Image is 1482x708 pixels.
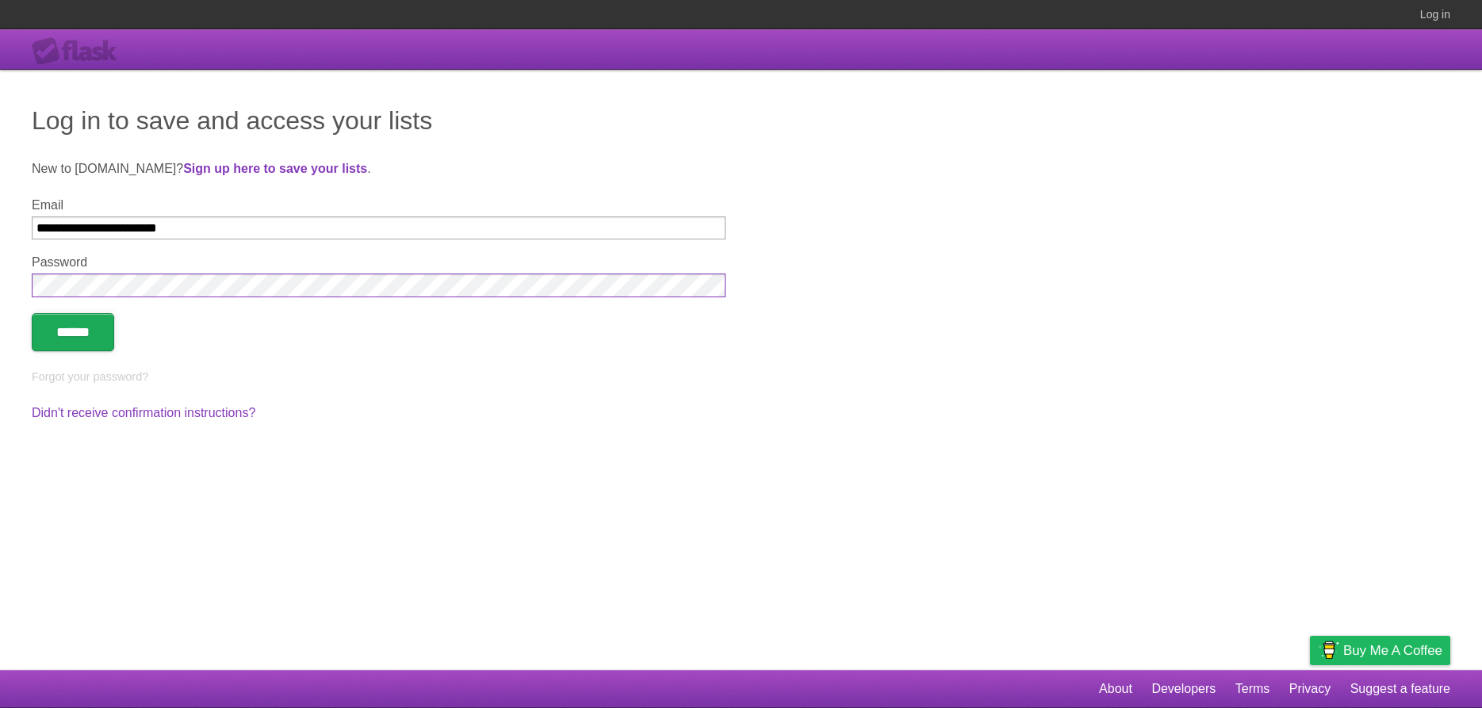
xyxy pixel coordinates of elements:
label: Password [32,255,726,270]
a: Didn't receive confirmation instructions? [32,406,255,419]
a: Privacy [1289,674,1331,704]
a: Forgot your password? [32,370,148,383]
img: Buy me a coffee [1318,637,1339,664]
span: Buy me a coffee [1343,637,1442,664]
p: New to [DOMAIN_NAME]? . [32,159,1450,178]
a: Buy me a coffee [1310,636,1450,665]
label: Email [32,198,726,212]
a: Developers [1151,674,1216,704]
div: Flask [32,37,127,66]
a: About [1099,674,1132,704]
a: Sign up here to save your lists [183,162,367,175]
a: Terms [1235,674,1270,704]
h1: Log in to save and access your lists [32,101,1450,140]
a: Suggest a feature [1350,674,1450,704]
